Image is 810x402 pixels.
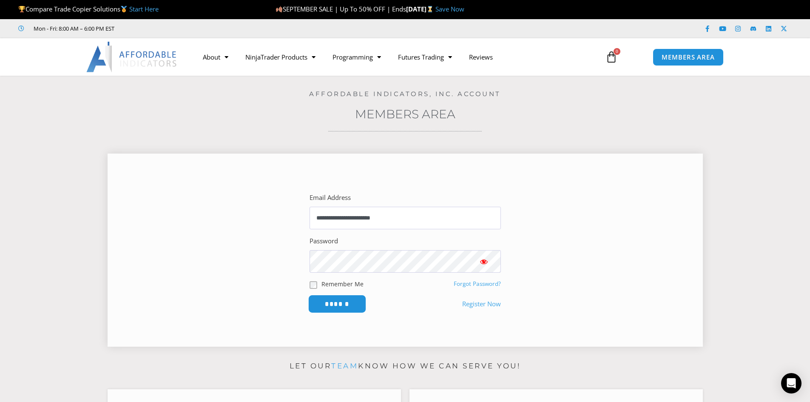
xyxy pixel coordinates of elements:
[194,47,237,67] a: About
[310,192,351,204] label: Email Address
[126,24,254,33] iframe: Customer reviews powered by Trustpilot
[324,47,389,67] a: Programming
[355,107,455,121] a: Members Area
[427,6,433,12] img: ⌛
[467,250,501,273] button: Show password
[331,362,358,370] a: team
[406,5,435,13] strong: [DATE]
[321,279,364,288] label: Remember Me
[237,47,324,67] a: NinjaTrader Products
[309,90,501,98] a: Affordable Indicators, Inc. Account
[86,42,178,72] img: LogoAI | Affordable Indicators – NinjaTrader
[389,47,460,67] a: Futures Trading
[276,5,406,13] span: SEPTEMBER SALE | Up To 50% OFF | Ends
[31,23,114,34] span: Mon - Fri: 8:00 AM – 6:00 PM EST
[653,48,724,66] a: MEMBERS AREA
[121,6,127,12] img: 🥇
[614,48,620,55] span: 0
[662,54,715,60] span: MEMBERS AREA
[460,47,501,67] a: Reviews
[593,45,630,69] a: 0
[108,359,703,373] p: Let our know how we can serve you!
[129,5,159,13] a: Start Here
[435,5,464,13] a: Save Now
[781,373,801,393] div: Open Intercom Messenger
[276,6,282,12] img: 🍂
[18,5,159,13] span: Compare Trade Copier Solutions
[194,47,596,67] nav: Menu
[310,235,338,247] label: Password
[19,6,25,12] img: 🏆
[454,280,501,288] a: Forgot Password?
[462,298,501,310] a: Register Now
